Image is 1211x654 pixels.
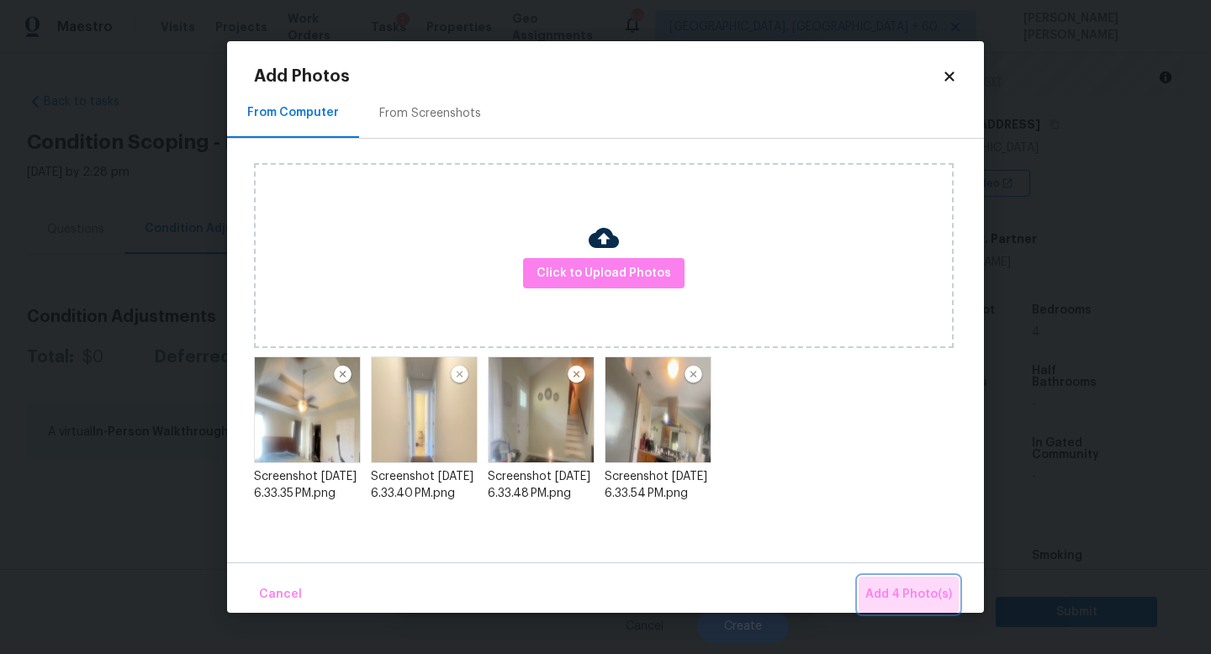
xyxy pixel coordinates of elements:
[488,468,595,502] div: Screenshot [DATE] 6.33.48 PM.png
[589,223,619,253] img: Cloud Upload Icon
[859,577,959,613] button: Add 4 Photo(s)
[865,584,952,605] span: Add 4 Photo(s)
[605,468,711,502] div: Screenshot [DATE] 6.33.54 PM.png
[523,258,685,289] button: Click to Upload Photos
[379,105,481,122] div: From Screenshots
[252,577,309,613] button: Cancel
[247,104,339,121] div: From Computer
[254,68,942,85] h2: Add Photos
[537,263,671,284] span: Click to Upload Photos
[259,584,302,605] span: Cancel
[254,468,361,502] div: Screenshot [DATE] 6.33.35 PM.png
[371,468,478,502] div: Screenshot [DATE] 6.33.40 PM.png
